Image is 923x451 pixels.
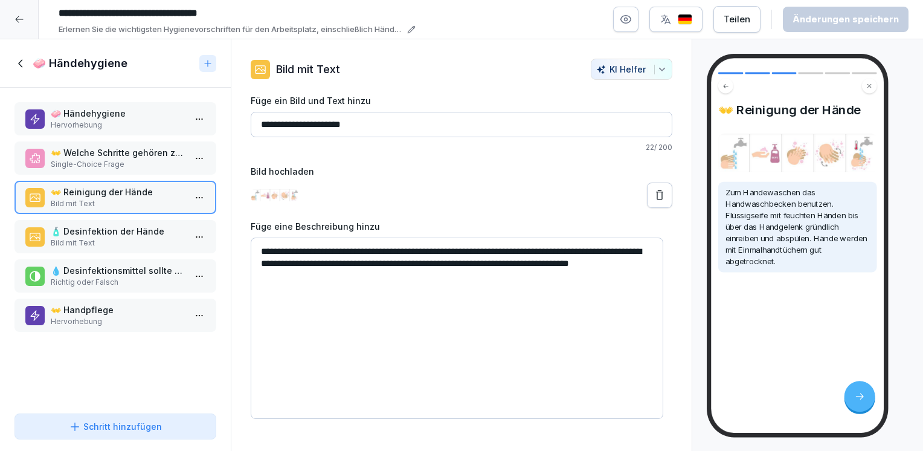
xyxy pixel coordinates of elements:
button: Änderungen speichern [783,7,909,32]
div: 👐 Welche Schritte gehören zur richtigen Handwäsche?Single-Choice Frage [14,141,216,175]
p: Richtig oder Falsch [51,277,185,288]
img: de.svg [678,14,692,25]
p: 22 / 200 [251,142,672,153]
p: 💧 Desinfektionsmittel sollte auf nasse Hände aufgetragen werden. [51,264,185,277]
label: Bild hochladen [251,165,672,178]
p: Bild mit Text [51,238,185,248]
p: Hervorhebung [51,120,185,131]
p: Hervorhebung [51,316,185,327]
p: Erlernen Sie die wichtigsten Hygienevorschriften für den Arbeitsplatz, einschließlich Händehygien... [59,24,404,36]
label: Füge ein Bild und Text hinzu [251,94,672,107]
p: Bild mit Text [276,61,340,77]
p: Bild mit Text [51,198,185,209]
div: 👐 HandpflegeHervorhebung [14,299,216,332]
div: 💧 Desinfektionsmittel sollte auf nasse Hände aufgetragen werden.Richtig oder Falsch [14,259,216,293]
p: Single-Choice Frage [51,159,185,170]
div: Schritt hinzufügen [69,420,162,433]
button: Teilen [713,6,761,33]
div: 🧴 Desinfektion der HändeBild mit Text [14,220,216,253]
img: Bild und Text Vorschau [718,134,877,172]
button: KI Helfer [591,59,672,80]
label: Füge eine Beschreibung hinzu [251,220,672,233]
p: 👐 Welche Schritte gehören zur richtigen Handwäsche? [51,146,185,159]
h4: 👐 Reinigung der Hände [718,102,877,117]
div: Teilen [724,13,750,26]
p: Zum Händewaschen das Handwaschbecken benutzen. Flüssigseife mit feuchten Händen bis über das Hand... [725,187,870,267]
div: 🧼 HändehygieneHervorhebung [14,102,216,135]
div: Änderungen speichern [793,13,899,26]
p: 👐 Reinigung der Hände [51,186,185,198]
button: Schritt hinzufügen [14,414,216,440]
p: 👐 Handpflege [51,303,185,316]
p: 🧼 Händehygiene [51,107,185,120]
img: izvoubunl6q146vu5ge5qvfn.png [251,189,299,201]
p: 🧴 Desinfektion der Hände [51,225,185,238]
div: 👐 Reinigung der HändeBild mit Text [14,181,216,214]
h1: 🧼 Händehygiene [33,56,127,71]
div: KI Helfer [596,64,667,74]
